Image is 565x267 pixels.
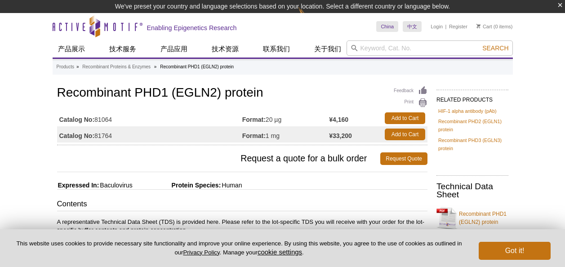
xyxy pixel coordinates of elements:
[104,40,142,58] a: 技术服务
[59,116,95,124] strong: Catalog No:
[438,107,497,115] a: HIF-1 alpha antibody (pAb)
[57,152,381,165] span: Request a quote for a bulk order
[438,136,507,152] a: Recombinant PHD3 (EGLN3) protein
[445,21,447,32] li: |
[242,116,266,124] strong: Format:
[258,40,295,58] a: 联系我们
[206,40,244,58] a: 技术资源
[57,199,427,211] h3: Contents
[155,40,193,58] a: 产品应用
[57,182,99,189] span: Expressed In:
[476,23,492,30] a: Cart
[480,44,511,52] button: Search
[347,40,513,56] input: Keyword, Cat. No.
[57,63,74,71] a: Products
[385,129,425,140] a: Add to Cart
[147,24,237,32] h2: Enabling Epigenetics Research
[53,40,90,58] a: 产品展示
[82,63,151,71] a: Recombinant Proteins & Enzymes
[59,132,95,140] strong: Catalog No:
[298,7,322,28] img: Change Here
[329,132,352,140] strong: ¥33,200
[134,182,221,189] span: Protein Species:
[479,242,551,260] button: Got it!
[76,64,79,69] li: »
[376,21,398,32] a: China
[57,218,427,234] p: A representative Technical Data Sheet (TDS) is provided here. Please refer to the lot-specific TD...
[14,240,464,257] p: This website uses cookies to provide necessary site functionality and improve your online experie...
[436,89,508,106] h2: RELATED PRODUCTS
[160,64,234,69] li: Recombinant PHD1 (EGLN2) protein
[403,21,422,32] a: 中文
[482,44,508,52] span: Search
[57,86,427,101] h1: Recombinant PHD1 (EGLN2) protein
[436,182,508,199] h2: Technical Data Sheet
[57,110,242,126] td: 81064
[309,40,347,58] a: 关于我们
[329,116,348,124] strong: ¥4,160
[258,248,302,256] button: cookie settings
[242,110,329,126] td: 20 µg
[449,23,467,30] a: Register
[476,24,480,28] img: Your Cart
[394,86,427,96] a: Feedback
[476,21,513,32] li: (0 items)
[385,112,425,124] a: Add to Cart
[242,126,329,142] td: 1 mg
[242,132,266,140] strong: Format:
[221,182,242,189] span: Human
[431,23,443,30] a: Login
[438,117,507,133] a: Recombinant PHD2 (EGLN1) protein
[57,126,242,142] td: 81764
[394,98,427,108] a: Print
[154,64,157,69] li: »
[436,205,508,231] a: Recombinant PHD1 (EGLN2) protein
[380,152,427,165] a: Request Quote
[183,249,219,256] a: Privacy Policy
[99,182,132,189] span: Baculovirus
